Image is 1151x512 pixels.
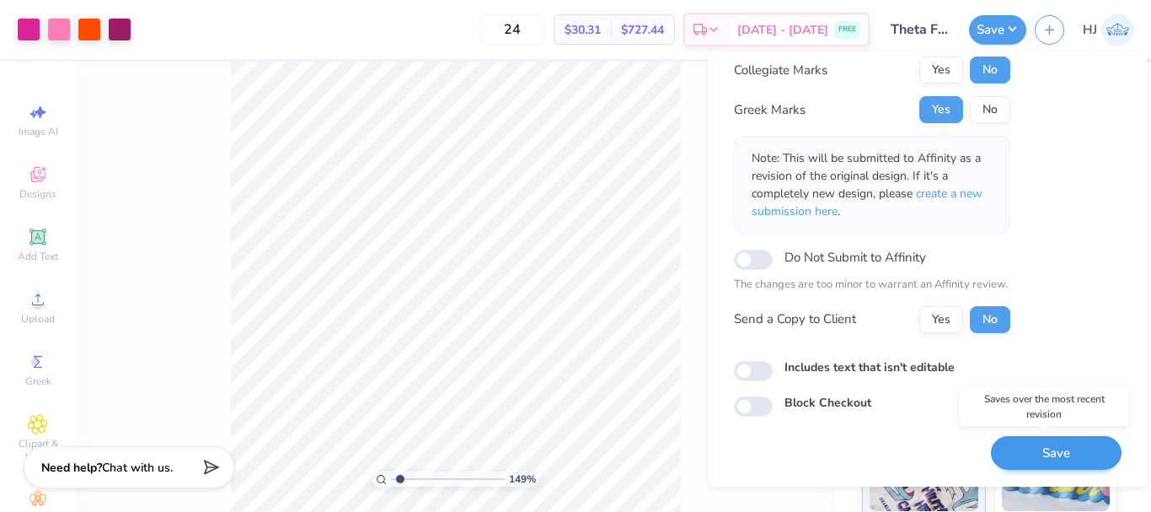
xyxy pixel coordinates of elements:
span: $30.31 [565,21,601,39]
p: Note: This will be submitted to Affinity as a revision of the original design. If it's a complete... [752,149,993,220]
button: Save [991,436,1122,471]
span: Image AI [19,125,58,138]
div: Greek Marks [734,100,806,120]
img: Hughe Josh Cabanete [1101,13,1134,46]
button: Yes [919,306,963,333]
span: FREE [838,24,856,35]
span: 149 % [509,472,536,487]
button: No [970,96,1010,123]
span: Upload [21,312,55,326]
label: Block Checkout [784,394,871,412]
span: [DATE] - [DATE] [737,21,828,39]
div: Send a Copy to Client [734,310,856,329]
button: Yes [919,57,963,84]
span: Greek [25,375,51,388]
span: Designs [19,187,56,201]
button: Yes [919,96,963,123]
span: HJ [1083,20,1097,40]
input: Untitled Design [878,13,961,46]
strong: Need help? [41,460,102,476]
span: $727.44 [621,21,664,39]
button: Save [969,15,1026,45]
span: Add Text [18,250,58,263]
span: Clipart & logos [8,437,67,464]
button: No [970,306,1010,333]
div: Saves over the most recent revision [960,387,1128,426]
input: – – [479,14,545,45]
button: No [970,57,1010,84]
p: The changes are too minor to warrant an Affinity review. [734,277,1010,294]
a: HJ [1083,13,1134,46]
label: Do Not Submit to Affinity [784,246,926,268]
label: Includes text that isn't editable [784,358,955,376]
div: Collegiate Marks [734,61,827,80]
span: Chat with us. [102,460,173,476]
